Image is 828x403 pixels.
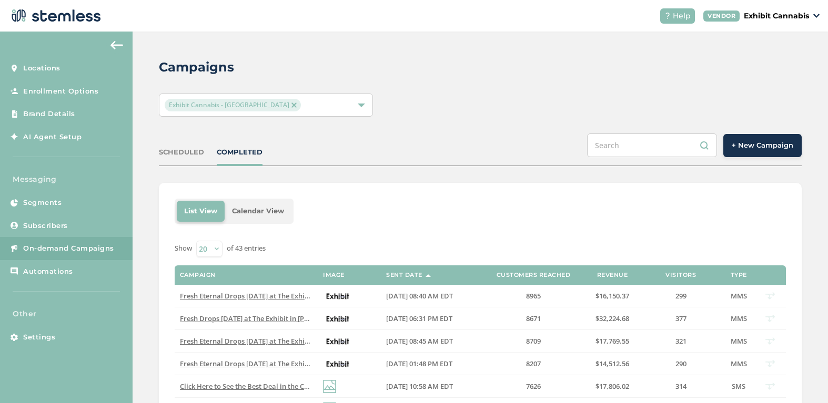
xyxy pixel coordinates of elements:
[180,292,312,301] label: Fresh Eternal Drops today at The Exhibit Port Huron. Come check out our deals and New Product Rep...
[595,314,629,323] span: $32,224.68
[526,314,541,323] span: 8671
[225,201,291,222] li: Calendar View
[526,359,541,368] span: 8207
[526,291,541,301] span: 8965
[180,359,312,368] label: Fresh Eternal Drops today at The Exhibit Port Huron. Come check out our deals and New Product Rep...
[323,357,352,370] img: vowvpIqmWEVwMNX3MZRhoSPVDZheGMEBHFQW6.jpg
[591,337,633,346] label: $17,769.55
[728,382,749,391] label: SMS
[23,63,60,74] span: Locations
[180,337,312,346] label: Fresh Eternal Drops today at The Exhibit Port Huron. Come check out our deals and New Product Rep...
[23,266,73,277] span: Automations
[673,11,691,22] span: Help
[180,336,594,346] span: Fresh Eternal Drops [DATE] at The Exhibit [GEOGRAPHIC_DATA]. Come check out our deals and New Pro...
[386,359,476,368] label: 07/16/2025 01:48 PM EDT
[675,359,686,368] span: 290
[227,243,266,254] label: of 43 entries
[775,353,828,403] iframe: Chat Widget
[703,11,740,22] div: VENDOR
[23,132,82,142] span: AI Agent Setup
[386,359,452,368] span: [DATE] 01:48 PM EDT
[723,134,802,157] button: + New Campaign
[595,381,629,391] span: $17,806.02
[728,359,749,368] label: MMS
[323,335,352,348] img: vowvpIqmWEVwMNX3MZRhoSPVDZheGMEBHFQW6.jpg
[526,381,541,391] span: 7626
[675,381,686,391] span: 314
[526,336,541,346] span: 8709
[165,99,301,111] span: Exhibit Cannabis - [GEOGRAPHIC_DATA]
[644,292,718,301] label: 299
[595,359,629,368] span: $14,512.56
[644,382,718,391] label: 314
[23,332,55,343] span: Settings
[177,201,225,222] li: List View
[644,314,718,323] label: 377
[175,243,192,254] label: Show
[728,292,749,301] label: MMS
[323,312,352,325] img: vowvpIqmWEVwMNX3MZRhoSPVDZheGMEBHFQW6.jpg
[386,336,453,346] span: [DATE] 08:45 AM EDT
[180,381,529,391] span: Click Here to See the Best Deal in the Country! Only at The Exhibit [GEOGRAPHIC_DATA] Reply END t...
[159,147,204,158] div: SCHEDULED
[110,41,123,49] img: icon-arrow-back-accent-c549486e.svg
[595,336,629,346] span: $17,769.55
[731,314,747,323] span: MMS
[731,336,747,346] span: MMS
[591,292,633,301] label: $16,150.37
[732,381,745,391] span: SMS
[486,337,581,346] label: 8709
[644,359,718,368] label: 290
[23,243,114,254] span: On-demand Campaigns
[731,291,747,301] span: MMS
[486,382,581,391] label: 7626
[728,337,749,346] label: MMS
[180,314,312,323] label: Fresh Drops Today at The Exhibit in Burton! Click this Link to Check them out Reply END to cancel
[664,13,671,19] img: icon-help-white-03924b79.svg
[675,291,686,301] span: 299
[731,272,747,278] label: Type
[665,272,696,278] label: Visitors
[744,11,809,22] p: Exhibit Cannabis
[323,380,336,393] img: icon-img-d887fa0c.svg
[675,314,686,323] span: 377
[386,291,453,301] span: [DATE] 08:40 AM EDT
[587,133,717,157] input: Search
[23,109,75,119] span: Brand Details
[386,381,453,391] span: [DATE] 10:58 AM EDT
[180,382,312,391] label: Click Here to See the Best Deal in the Country! Only at The Exhibit Port Huron Reply END to cancel.
[597,272,628,278] label: Revenue
[732,140,793,151] span: + New Campaign
[386,272,422,278] label: Sent Date
[180,359,594,368] span: Fresh Eternal Drops [DATE] at The Exhibit [GEOGRAPHIC_DATA]. Come check out our deals and New Pro...
[644,337,718,346] label: 321
[386,382,476,391] label: 06/26/2025 10:58 AM EDT
[23,221,68,231] span: Subscribers
[386,314,476,323] label: 08/08/2025 06:31 PM EDT
[323,290,352,303] img: vowvpIqmWEVwMNX3MZRhoSPVDZheGMEBHFQW6.jpg
[180,291,594,301] span: Fresh Eternal Drops [DATE] at The Exhibit [GEOGRAPHIC_DATA]. Come check out our deals and New Pro...
[813,14,820,18] img: icon_down-arrow-small-66adaf34.svg
[675,336,686,346] span: 321
[591,314,633,323] label: $32,224.68
[180,314,525,323] span: Fresh Drops [DATE] at The Exhibit in [PERSON_NAME]! Click this Link to Check them out Reply END t...
[217,147,262,158] div: COMPLETED
[591,359,633,368] label: $14,512.56
[8,5,101,26] img: logo-dark-0685b13c.svg
[731,359,747,368] span: MMS
[23,86,98,97] span: Enrollment Options
[23,198,62,208] span: Segments
[386,292,476,301] label: 08/22/2025 08:40 AM EDT
[291,102,297,108] img: icon-close-accent-8a337256.svg
[595,291,629,301] span: $16,150.37
[180,272,216,278] label: Campaign
[386,314,452,323] span: [DATE] 06:31 PM EDT
[426,274,431,277] img: icon-sort-1e1d7615.svg
[591,382,633,391] label: $17,806.02
[159,58,234,77] h2: Campaigns
[497,272,571,278] label: Customers Reached
[386,337,476,346] label: 08/07/2025 08:45 AM EDT
[323,272,345,278] label: Image
[486,314,581,323] label: 8671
